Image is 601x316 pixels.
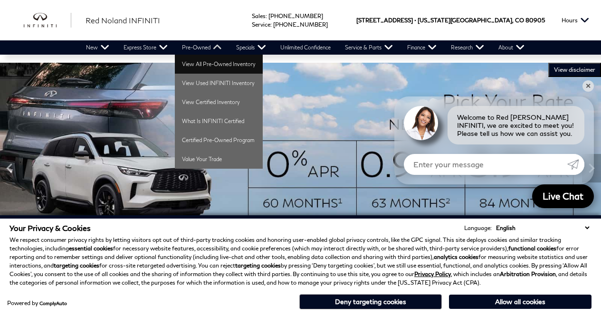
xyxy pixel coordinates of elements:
[548,63,601,77] button: VIEW DISCLAIMER
[54,262,99,269] strong: targeting cookies
[7,300,67,306] div: Powered by
[268,12,323,19] a: [PHONE_NUMBER]
[273,40,338,55] a: Unlimited Confidence
[273,21,328,28] a: [PHONE_NUMBER]
[508,245,556,252] strong: functional cookies
[567,154,584,175] a: Submit
[532,184,594,208] a: Live Chat
[24,13,71,28] img: INFINITI
[86,15,160,26] a: Red Noland INFINITI
[404,106,438,140] img: Agent profile photo
[494,223,591,232] select: Language Select
[175,112,263,131] a: What Is INFINITI Certified
[538,190,588,202] span: Live Chat
[338,40,400,55] a: Service & Parts
[175,55,263,74] a: View All Pre-Owned Inventory
[175,131,263,150] a: Certified Pre-Owned Program
[69,245,113,252] strong: essential cookies
[449,295,591,309] button: Allow all cookies
[434,253,478,260] strong: analytics cookies
[444,40,491,55] a: Research
[175,93,263,112] a: View Certified Inventory
[229,40,273,55] a: Specials
[554,66,595,74] span: VIEW DISCLAIMER
[79,40,116,55] a: New
[175,40,229,55] a: Pre-Owned
[400,40,444,55] a: Finance
[414,270,451,278] a: Privacy Policy
[175,74,263,93] a: View Used INFINITI Inventory
[356,17,545,24] a: [STREET_ADDRESS] • [US_STATE][GEOGRAPHIC_DATA], CO 80905
[500,270,556,278] strong: Arbitration Provision
[10,223,91,232] span: Your Privacy & Cookies
[116,40,175,55] a: Express Store
[24,13,71,28] a: infiniti
[175,150,263,169] a: Value Your Trade
[448,106,584,144] div: Welcome to Red [PERSON_NAME] INFINITI, we are excited to meet you! Please tell us how we can assi...
[404,154,567,175] input: Enter your message
[491,40,532,55] a: About
[10,236,591,287] p: We respect consumer privacy rights by letting visitors opt out of third-party tracking cookies an...
[252,12,266,19] span: Sales
[235,262,281,269] strong: targeting cookies
[464,225,492,231] div: Language:
[270,21,272,28] span: :
[252,21,270,28] span: Service
[299,294,442,309] button: Deny targeting cookies
[39,300,67,306] a: ComplyAuto
[79,40,532,55] nav: Main Navigation
[266,12,267,19] span: :
[86,16,160,25] span: Red Noland INFINITI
